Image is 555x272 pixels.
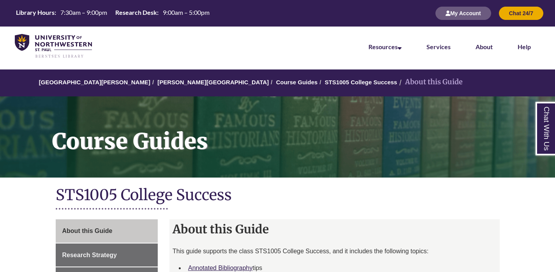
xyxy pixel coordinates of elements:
[56,244,158,267] a: Research Strategy
[476,43,493,50] a: About
[39,79,150,85] a: [GEOGRAPHIC_DATA][PERSON_NAME]
[499,10,543,16] a: Chat 24/7
[188,265,252,271] a: Annotated Bibliography
[60,9,107,16] span: 7:30am – 9:00pm
[397,76,463,88] li: About this Guide
[163,9,210,16] span: 9:00am – 5:00pm
[157,79,269,85] a: [PERSON_NAME][GEOGRAPHIC_DATA]
[169,219,500,239] h2: About this Guide
[368,43,402,50] a: Resources
[13,8,57,17] th: Library Hours:
[62,228,113,234] span: About this Guide
[276,79,318,85] a: Course Guides
[112,8,160,17] th: Research Desk:
[13,8,213,18] table: Hours Today
[56,185,500,206] h1: STS1005 College Success
[325,79,397,85] a: STS1005 College Success
[426,43,451,50] a: Services
[173,247,497,256] p: This guide supports the class STS1005 College Success, and it includes the following topics:
[15,34,92,59] img: UNWSP Library Logo
[44,96,555,167] h1: Course Guides
[13,8,213,19] a: Hours Today
[56,219,158,243] a: About this Guide
[435,7,491,20] button: My Account
[499,7,543,20] button: Chat 24/7
[518,43,531,50] a: Help
[62,252,117,258] span: Research Strategy
[435,10,491,16] a: My Account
